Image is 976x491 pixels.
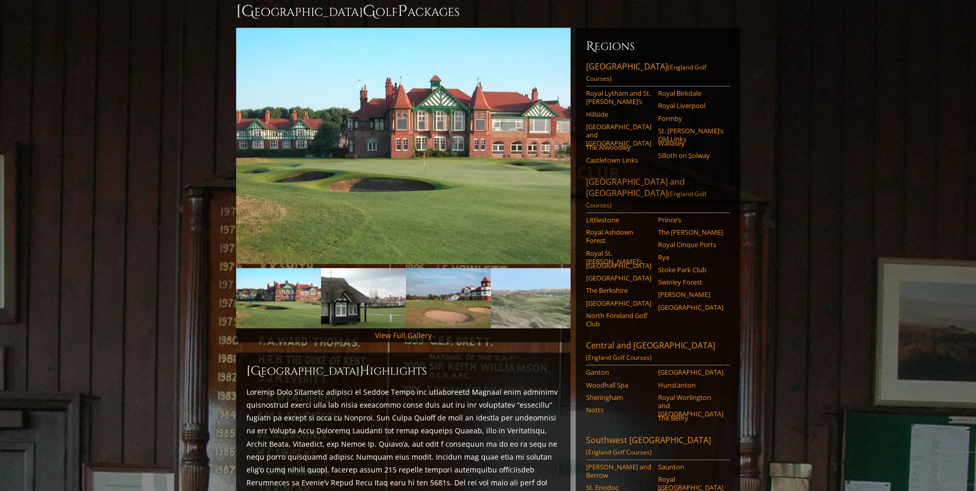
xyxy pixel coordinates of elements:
[586,311,651,328] a: North Foreland Golf Club
[658,216,723,224] a: Prince’s
[658,381,723,389] a: Hunstanton
[586,61,730,86] a: [GEOGRAPHIC_DATA](England Golf Courses)
[398,1,407,22] span: P
[658,393,723,418] a: Royal Worlington and [GEOGRAPHIC_DATA]
[586,228,651,245] a: Royal Ashdown Forest
[586,110,651,118] a: Hillside
[586,189,706,209] span: (England Golf Courses)
[586,216,651,224] a: Littlestone
[658,303,723,311] a: [GEOGRAPHIC_DATA]
[586,249,651,266] a: Royal St. [PERSON_NAME]’s
[586,463,651,480] a: [PERSON_NAME] and Berrow
[658,228,723,236] a: The [PERSON_NAME]
[658,414,723,422] a: The Belfry
[586,63,706,83] span: (England Golf Courses)
[658,278,723,286] a: Swinley Forest
[586,143,651,151] a: The Alwoodley
[586,156,651,164] a: Castletown Links
[363,1,376,22] span: G
[658,240,723,249] a: Royal Cinque Ports
[375,330,432,340] a: View Full Gallery
[658,266,723,274] a: Stoke Park Club
[658,114,723,122] a: Formby
[360,363,370,379] span: H
[586,286,651,294] a: The Berkshire
[586,434,730,460] a: Southwest [GEOGRAPHIC_DATA](England Golf Courses)
[658,253,723,261] a: Rye
[658,101,723,110] a: Royal Liverpool
[586,274,651,282] a: [GEOGRAPHIC_DATA]
[236,1,740,22] h1: [GEOGRAPHIC_DATA] olf ackages
[586,381,651,389] a: Woodhall Spa
[586,38,730,55] h6: Regions
[658,89,723,97] a: Royal Birkdale
[586,176,730,213] a: [GEOGRAPHIC_DATA] and [GEOGRAPHIC_DATA](England Golf Courses)
[586,340,730,365] a: Central and [GEOGRAPHIC_DATA](England Golf Courses)
[658,127,723,144] a: St. [PERSON_NAME]’s Old Links
[586,122,651,148] a: [GEOGRAPHIC_DATA] and [GEOGRAPHIC_DATA]
[586,393,651,401] a: Sheringham
[586,89,651,106] a: Royal Lytham and St. [PERSON_NAME]’s
[586,448,652,457] span: (England Golf Courses)
[586,353,652,362] span: (England Golf Courses)
[658,151,723,160] a: Silloth on Solway
[658,139,723,147] a: Wallasey
[246,363,560,379] h2: [GEOGRAPHIC_DATA] ighlights
[658,290,723,299] a: [PERSON_NAME]
[586,368,651,376] a: Ganton
[586,299,651,307] a: [GEOGRAPHIC_DATA]
[586,406,651,414] a: Notts
[658,368,723,376] a: [GEOGRAPHIC_DATA]
[586,261,651,270] a: [GEOGRAPHIC_DATA]
[658,463,723,471] a: Saunton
